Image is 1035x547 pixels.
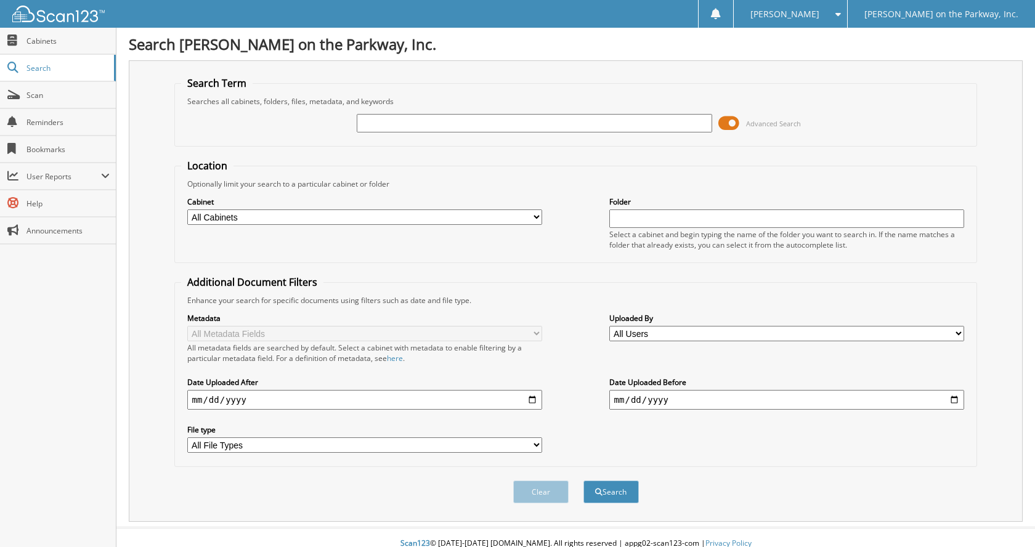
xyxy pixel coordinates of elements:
div: All metadata fields are searched by default. Select a cabinet with metadata to enable filtering b... [187,342,543,363]
span: Help [26,198,110,209]
div: Optionally limit your search to a particular cabinet or folder [181,179,971,189]
button: Clear [513,480,569,503]
span: Scan [26,90,110,100]
img: scan123-logo-white.svg [12,6,105,22]
span: [PERSON_NAME] [750,10,819,18]
span: Announcements [26,225,110,236]
span: Advanced Search [746,119,801,128]
span: Reminders [26,117,110,128]
iframe: Chat Widget [973,488,1035,547]
label: Cabinet [187,197,543,207]
h1: Search [PERSON_NAME] on the Parkway, Inc. [129,34,1023,54]
legend: Additional Document Filters [181,275,323,289]
label: File type [187,424,543,435]
label: Uploaded By [609,313,965,323]
a: here [387,353,403,363]
span: Cabinets [26,36,110,46]
label: Metadata [187,313,543,323]
label: Folder [609,197,965,207]
span: [PERSON_NAME] on the Parkway, Inc. [864,10,1018,18]
input: start [187,390,543,410]
span: Bookmarks [26,144,110,155]
label: Date Uploaded Before [609,377,965,387]
legend: Search Term [181,76,253,90]
span: Search [26,63,108,73]
div: Select a cabinet and begin typing the name of the folder you want to search in. If the name match... [609,229,965,250]
div: Enhance your search for specific documents using filters such as date and file type. [181,295,971,306]
button: Search [583,480,639,503]
input: end [609,390,965,410]
label: Date Uploaded After [187,377,543,387]
div: Searches all cabinets, folders, files, metadata, and keywords [181,96,971,107]
span: User Reports [26,171,101,182]
legend: Location [181,159,233,172]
